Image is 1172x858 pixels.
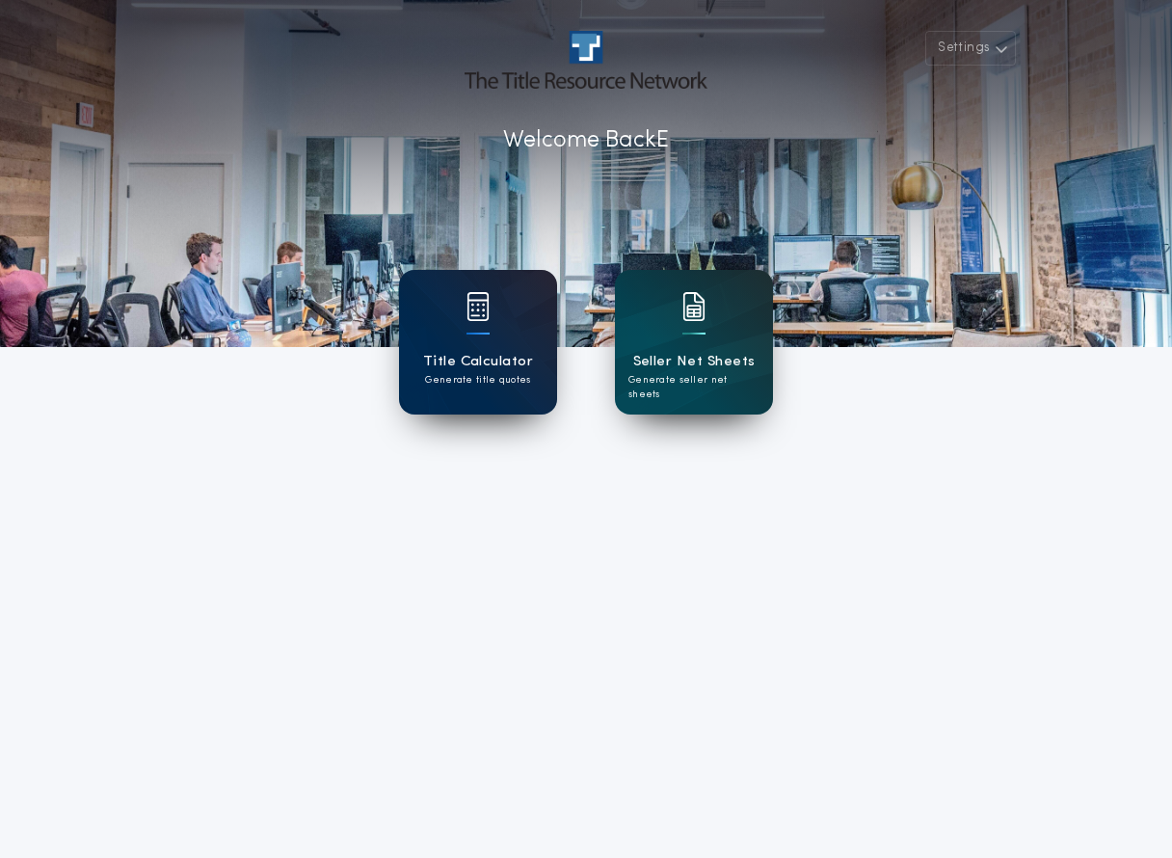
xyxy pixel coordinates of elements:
p: Welcome Back E [503,123,669,158]
button: Settings [925,31,1016,66]
h1: Title Calculator [423,351,533,373]
p: Generate seller net sheets [628,373,759,402]
p: Generate title quotes [425,373,530,388]
img: card icon [682,292,706,321]
h1: Seller Net Sheets [633,351,756,373]
img: card icon [466,292,490,321]
a: card iconTitle CalculatorGenerate title quotes [399,270,557,415]
a: card iconSeller Net SheetsGenerate seller net sheets [615,270,773,415]
img: account-logo [465,31,707,89]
